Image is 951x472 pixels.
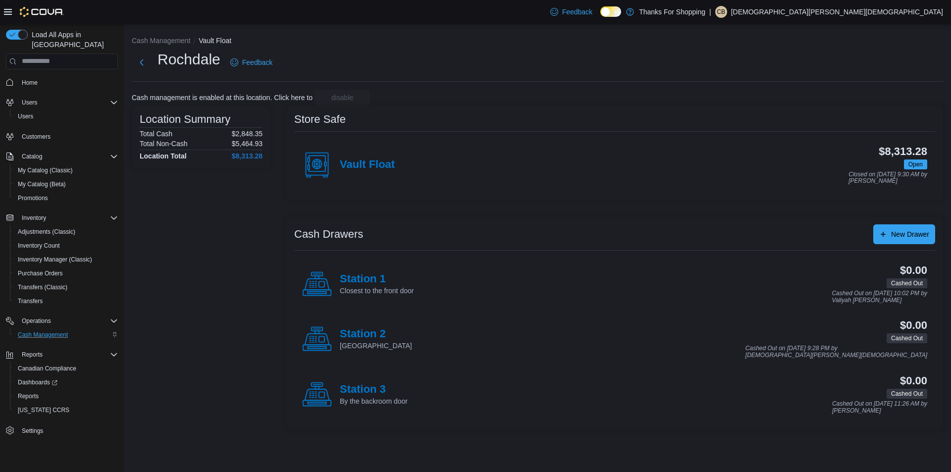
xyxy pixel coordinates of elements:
[18,424,118,436] span: Settings
[10,109,122,123] button: Users
[10,253,122,266] button: Inventory Manager (Classic)
[22,351,43,359] span: Reports
[18,269,63,277] span: Purchase Orders
[10,294,122,308] button: Transfers
[562,7,592,17] span: Feedback
[14,390,118,402] span: Reports
[2,348,122,362] button: Reports
[340,396,408,406] p: By the backroom door
[315,90,370,105] button: disable
[28,30,118,50] span: Load All Apps in [GEOGRAPHIC_DATA]
[639,6,705,18] p: Thanks For Shopping
[18,194,48,202] span: Promotions
[14,240,118,252] span: Inventory Count
[14,295,118,307] span: Transfers
[14,178,70,190] a: My Catalog (Beta)
[140,152,187,160] h4: Location Total
[18,256,92,263] span: Inventory Manager (Classic)
[14,404,118,416] span: Washington CCRS
[2,314,122,328] button: Operations
[10,362,122,375] button: Canadian Compliance
[731,6,943,18] p: [DEMOGRAPHIC_DATA][PERSON_NAME][DEMOGRAPHIC_DATA]
[18,331,68,339] span: Cash Management
[14,110,37,122] a: Users
[340,328,412,341] h4: Station 2
[879,146,927,157] h3: $8,313.28
[18,131,54,143] a: Customers
[600,6,621,17] input: Dark Mode
[132,94,313,102] p: Cash management is enabled at this location. Click here to
[891,389,923,398] span: Cashed Out
[331,93,353,103] span: disable
[900,264,927,276] h3: $0.00
[14,329,72,341] a: Cash Management
[18,315,55,327] button: Operations
[14,363,118,374] span: Canadian Compliance
[6,71,118,464] nav: Complex example
[10,375,122,389] a: Dashboards
[232,152,263,160] h4: $8,313.28
[14,254,96,265] a: Inventory Manager (Classic)
[14,164,118,176] span: My Catalog (Classic)
[904,159,927,169] span: Open
[2,75,122,90] button: Home
[14,376,61,388] a: Dashboards
[340,158,395,171] h4: Vault Float
[22,153,42,160] span: Catalog
[709,6,711,18] p: |
[10,389,122,403] button: Reports
[10,239,122,253] button: Inventory Count
[18,425,47,437] a: Settings
[14,226,79,238] a: Adjustments (Classic)
[294,228,363,240] h3: Cash Drawers
[18,151,46,162] button: Catalog
[14,267,67,279] a: Purchase Orders
[10,328,122,342] button: Cash Management
[226,52,276,72] a: Feedback
[18,392,39,400] span: Reports
[340,286,414,296] p: Closest to the front door
[18,406,69,414] span: [US_STATE] CCRS
[14,281,118,293] span: Transfers (Classic)
[14,226,118,238] span: Adjustments (Classic)
[546,2,596,22] a: Feedback
[140,113,230,125] h3: Location Summary
[14,363,80,374] a: Canadian Compliance
[22,99,37,106] span: Users
[887,278,927,288] span: Cashed Out
[18,130,118,143] span: Customers
[14,281,71,293] a: Transfers (Classic)
[2,150,122,163] button: Catalog
[18,76,118,89] span: Home
[18,365,76,372] span: Canadian Compliance
[14,376,118,388] span: Dashboards
[18,166,73,174] span: My Catalog (Classic)
[10,163,122,177] button: My Catalog (Classic)
[18,112,33,120] span: Users
[10,266,122,280] button: Purchase Orders
[2,96,122,109] button: Users
[242,57,272,67] span: Feedback
[14,178,118,190] span: My Catalog (Beta)
[132,36,943,48] nav: An example of EuiBreadcrumbs
[18,283,67,291] span: Transfers (Classic)
[14,192,118,204] span: Promotions
[340,273,414,286] h4: Station 1
[18,349,118,361] span: Reports
[18,228,75,236] span: Adjustments (Classic)
[14,390,43,402] a: Reports
[745,345,927,359] p: Cashed Out on [DATE] 9:28 PM by [DEMOGRAPHIC_DATA][PERSON_NAME][DEMOGRAPHIC_DATA]
[22,317,51,325] span: Operations
[10,177,122,191] button: My Catalog (Beta)
[232,140,263,148] p: $5,464.93
[22,79,38,87] span: Home
[18,97,118,108] span: Users
[18,97,41,108] button: Users
[10,403,122,417] button: [US_STATE] CCRS
[18,180,66,188] span: My Catalog (Beta)
[891,229,929,239] span: New Drawer
[14,295,47,307] a: Transfers
[340,383,408,396] h4: Station 3
[14,254,118,265] span: Inventory Manager (Classic)
[715,6,727,18] div: Christian Bishop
